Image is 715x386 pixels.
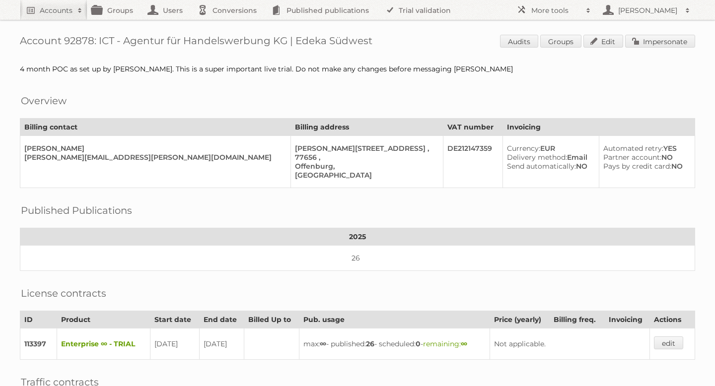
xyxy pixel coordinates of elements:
th: Invoicing [604,311,650,328]
th: End date [199,311,244,328]
div: [PERSON_NAME][STREET_ADDRESS] , [295,144,435,153]
div: NO [603,153,687,162]
h1: Account 92878: ICT - Agentur für Handelswerbung KG | Edeka Südwest [20,35,695,50]
th: Pub. usage [299,311,490,328]
div: 77656 , [295,153,435,162]
td: Enterprise ∞ - TRIAL [57,328,150,360]
th: ID [20,311,57,328]
div: Offenburg, [295,162,435,171]
div: EUR [507,144,591,153]
a: Groups [540,35,581,48]
th: VAT number [443,119,502,136]
a: edit [654,336,683,349]
strong: 26 [366,339,374,348]
span: Delivery method: [507,153,567,162]
td: 113397 [20,328,57,360]
span: Automated retry: [603,144,663,153]
th: Billing contact [20,119,291,136]
strong: ∞ [461,339,467,348]
div: [PERSON_NAME] [24,144,283,153]
th: 2025 [20,228,695,246]
th: Actions [650,311,695,328]
div: Email [507,153,591,162]
strong: 0 [416,339,421,348]
div: 4 month POC as set up by [PERSON_NAME]. This is a super important live trial. Do not make any cha... [20,64,695,73]
a: Edit [583,35,623,48]
th: Billed Up to [244,311,299,328]
h2: Overview [21,93,67,108]
div: [PERSON_NAME][EMAIL_ADDRESS][PERSON_NAME][DOMAIN_NAME] [24,153,283,162]
th: Billing address [290,119,443,136]
td: [DATE] [199,328,244,360]
h2: More tools [531,5,581,15]
span: Pays by credit card: [603,162,671,171]
span: Currency: [507,144,540,153]
div: [GEOGRAPHIC_DATA] [295,171,435,180]
th: Start date [150,311,199,328]
th: Invoicing [502,119,695,136]
td: Not applicable. [490,328,650,360]
h2: License contracts [21,286,106,301]
td: max: - published: - scheduled: - [299,328,490,360]
span: remaining: [423,339,467,348]
div: NO [507,162,591,171]
div: YES [603,144,687,153]
span: Send automatically: [507,162,576,171]
a: Impersonate [625,35,695,48]
td: DE212147359 [443,136,502,188]
th: Product [57,311,150,328]
td: [DATE] [150,328,199,360]
th: Billing freq. [550,311,604,328]
h2: Accounts [40,5,72,15]
th: Price (yearly) [490,311,550,328]
td: 26 [20,246,695,271]
a: Audits [500,35,538,48]
span: Partner account: [603,153,661,162]
strong: ∞ [320,339,326,348]
div: NO [603,162,687,171]
h2: Published Publications [21,203,132,218]
h2: [PERSON_NAME] [616,5,680,15]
